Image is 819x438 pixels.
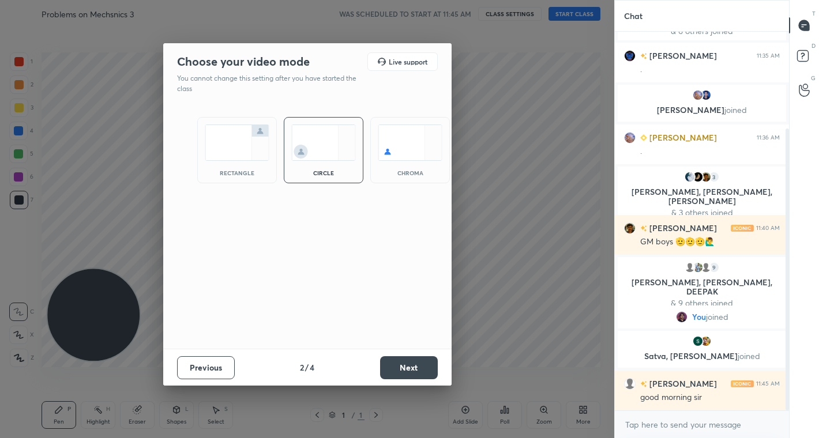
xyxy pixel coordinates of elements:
p: D [812,41,816,50]
div: 11:45 AM [756,380,780,387]
p: & 9 others joined [625,299,779,308]
img: no-rating-badge.077c3623.svg [640,53,647,59]
div: 11:36 AM [757,134,780,141]
button: Previous [177,356,235,379]
h4: / [305,361,309,373]
p: You cannot change this setting after you have started the class [177,73,364,94]
img: ed5160fc3cb24771b74f5fcf249f4f69.jpg [624,50,636,62]
h5: Live support [389,58,427,65]
div: good morning sir [640,392,780,403]
span: You [692,312,706,322]
p: & 6 others joined [625,27,779,36]
p: Satva, [PERSON_NAME] [625,352,779,361]
p: [PERSON_NAME], [PERSON_NAME], DEEPAK [625,278,779,296]
div: circle [300,170,347,176]
img: dad207272b49412e93189b41c1133cff.jpg [676,311,687,323]
div: 11:40 AM [756,225,780,232]
img: chromaScreenIcon.c19ab0a0.svg [378,124,442,161]
p: G [811,74,816,82]
img: iconic-light.a09c19a4.png [731,225,754,232]
img: no-rating-badge.077c3623.svg [640,381,647,387]
img: normalScreenIcon.ae25ed63.svg [205,124,269,161]
img: iconic-light.a09c19a4.png [731,380,754,387]
div: 11:35 AM [757,52,780,59]
h2: Choose your video mode [177,54,310,69]
div: . [640,146,780,157]
img: 7907ff01d32244a0a593f381fd61d44c.jpg [692,171,704,183]
img: Learner_Badge_beginner_1_8b307cf2a0.svg [640,134,647,141]
img: 3 [700,335,712,347]
img: default.png [624,378,636,390]
img: default.png [684,262,696,273]
img: fcf13e04668248e8b319f3a4e7731a3b.jpg [700,171,712,183]
img: 4501597764a944c3b3cc7073072ac65f.jpg [624,132,636,144]
p: Chat [615,1,652,31]
img: 4501597764a944c3b3cc7073072ac65f.jpg [692,89,704,101]
h6: [PERSON_NAME] [647,222,717,234]
h6: [PERSON_NAME] [647,131,717,144]
h6: [PERSON_NAME] [647,377,717,390]
h6: [PERSON_NAME] [647,50,717,62]
span: joined [724,104,747,115]
img: fcf13e04668248e8b319f3a4e7731a3b.jpg [624,222,636,234]
p: & 3 others joined [625,208,779,217]
img: no-rating-badge.077c3623.svg [640,225,647,232]
div: 9 [708,262,720,273]
img: 2bd22be739d54cf2b9f6131592e613cb.jpg [684,171,696,183]
img: 3 [692,335,704,347]
div: grid [615,32,789,410]
img: 3 [700,89,712,101]
p: T [812,9,816,18]
div: rectangle [214,170,260,176]
img: default.png [700,262,712,273]
span: joined [738,350,760,361]
div: GM boys 🫡🫡🫡🙋‍♂️ [640,236,780,248]
p: [PERSON_NAME], [PERSON_NAME], [PERSON_NAME] [625,187,779,206]
img: circleScreenIcon.acc0effb.svg [291,124,356,161]
h4: 4 [310,361,314,373]
span: joined [706,312,728,322]
div: chroma [387,170,433,176]
div: 3 [708,171,720,183]
h4: 2 [300,361,304,373]
img: 06869961a79e44c09f3e1fa47142d9d1.jpg [692,262,704,273]
div: . [640,64,780,75]
button: Next [380,356,438,379]
p: [PERSON_NAME] [625,105,779,115]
